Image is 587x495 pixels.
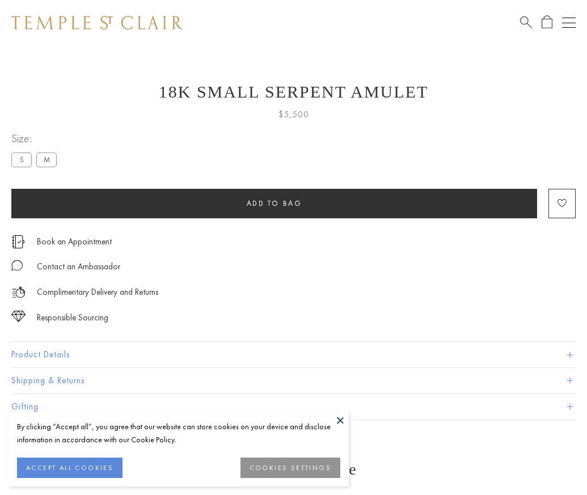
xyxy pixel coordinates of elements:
[11,285,26,299] img: icon_delivery.svg
[240,458,340,478] button: COOKIES SETTINGS
[562,16,576,29] button: Open navigation
[11,260,23,271] img: MessageIcon-01_2.svg
[520,15,532,29] a: Search
[17,420,340,446] div: By clicking “Accept all”, you agree that our website can store cookies on your device and disclos...
[37,260,120,274] div: Contact an Ambassador
[11,82,576,101] h1: 18K Small Serpent Amulet
[17,458,123,478] button: ACCEPT ALL COOKIES
[11,342,576,367] button: Product Details
[11,189,537,218] button: Add to bag
[247,198,302,208] span: Add to bag
[278,107,309,122] span: $5,500
[11,311,26,322] img: icon_sourcing.svg
[542,15,552,29] a: Open Shopping Bag
[37,311,108,325] div: Responsible Sourcing
[11,368,576,394] button: Shipping & Returns
[11,153,32,167] label: S
[36,153,57,167] label: M
[37,285,158,299] p: Complimentary Delivery and Returns
[37,235,112,248] a: Book an Appointment
[11,16,183,29] img: Temple St. Clair
[11,394,576,420] button: Gifting
[11,235,25,248] img: icon_appointment.svg
[11,129,61,148] span: Size:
